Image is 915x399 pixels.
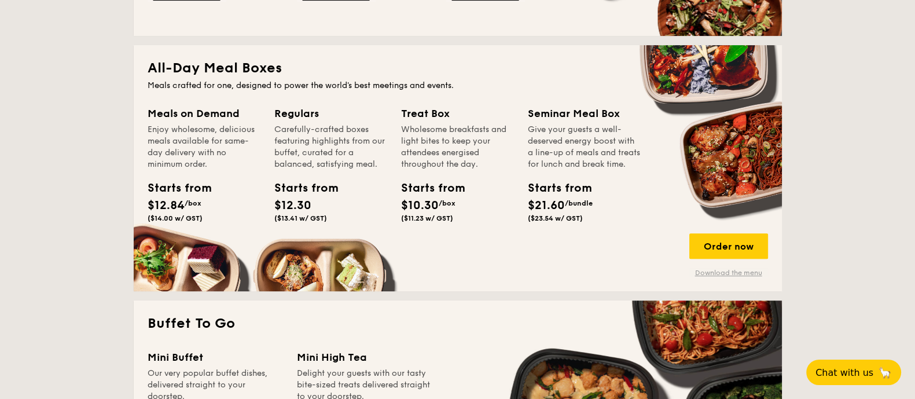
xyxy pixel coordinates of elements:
[806,360,901,385] button: Chat with us🦙
[148,180,200,197] div: Starts from
[401,199,439,213] span: $10.30
[297,349,432,365] div: Mini High Tea
[528,180,580,197] div: Starts from
[815,367,873,378] span: Chat with us
[148,124,260,170] div: Enjoy wholesome, delicious meals available for same-day delivery with no minimum order.
[401,180,453,197] div: Starts from
[274,180,326,197] div: Starts from
[528,214,583,222] span: ($23.54 w/ GST)
[148,59,768,78] h2: All-Day Meal Boxes
[401,214,453,222] span: ($11.23 w/ GST)
[439,199,455,207] span: /box
[274,105,387,122] div: Regulars
[274,124,387,170] div: Carefully-crafted boxes featuring highlights from our buffet, curated for a balanced, satisfying ...
[689,268,768,277] a: Download the menu
[148,349,283,365] div: Mini Buffet
[528,124,641,170] div: Give your guests a well-deserved energy boost with a line-up of meals and treats for lunch and br...
[148,105,260,122] div: Meals on Demand
[565,199,593,207] span: /bundle
[274,214,327,222] span: ($13.41 w/ GST)
[401,124,514,170] div: Wholesome breakfasts and light bites to keep your attendees energised throughout the day.
[689,233,768,259] div: Order now
[185,199,201,207] span: /box
[401,105,514,122] div: Treat Box
[148,314,768,333] h2: Buffet To Go
[528,199,565,213] span: $21.60
[274,199,311,213] span: $12.30
[528,105,641,122] div: Seminar Meal Box
[148,80,768,91] div: Meals crafted for one, designed to power the world's best meetings and events.
[148,199,185,213] span: $12.84
[148,214,203,222] span: ($14.00 w/ GST)
[878,366,892,379] span: 🦙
